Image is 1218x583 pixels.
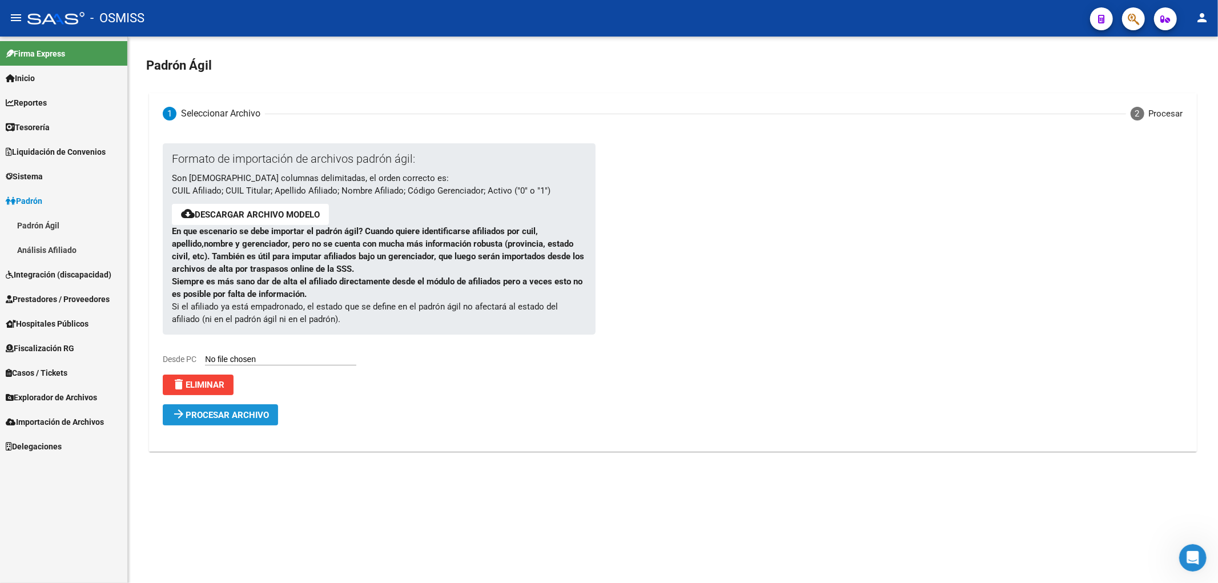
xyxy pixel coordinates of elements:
mat-icon: delete [172,377,186,391]
span: Procesar archivo [186,410,269,420]
button: Procesar archivo [163,404,278,425]
div: Procesar [1149,107,1183,120]
span: Inicio [6,72,35,85]
span: Padrón [6,195,42,207]
iframe: Intercom live chat [1179,544,1207,572]
span: 1 [167,107,172,120]
span: Integración (discapacidad) [6,268,111,281]
span: Hospitales Públicos [6,317,89,330]
input: Desde PC [205,355,356,365]
div: Si el afiliado ya está empadronado, el estado que se define en el padrón ágil no afectará al esta... [163,143,596,335]
mat-icon: person [1195,11,1209,25]
span: Importación de Archivos [6,416,104,428]
button: Eliminar [163,375,234,395]
span: Explorador de Archivos [6,391,97,404]
h2: Padrón Ágil [146,55,1200,77]
a: Descargar archivo modelo [195,210,320,220]
mat-icon: arrow_forward [172,407,186,421]
p: Formato de importación de archivos padrón ágil: [172,152,586,165]
span: Sistema [6,170,43,183]
button: Descargar archivo modelo [172,204,329,225]
span: 2 [1135,107,1140,120]
span: Delegaciones [6,440,62,453]
span: Liquidación de Convenios [6,146,106,158]
span: - OSMISS [90,6,144,31]
span: Prestadores / Proveedores [6,293,110,305]
span: Fiscalización RG [6,342,74,355]
span: Desde PC [163,355,196,364]
mat-icon: cloud_download [181,207,195,220]
span: Tesorería [6,121,50,134]
span: Eliminar [172,380,224,390]
div: Seleccionar Archivo [181,107,260,120]
strong: Siempre es más sano dar de alta el afiliado directamente desde el módulo de afiliados pero a vece... [172,276,582,299]
strong: En que escenario se debe importar el padrón ágil? Cuando quiere identificarse afiliados por cuil,... [172,226,584,274]
mat-icon: menu [9,11,23,25]
span: Reportes [6,97,47,109]
span: Firma Express [6,47,65,60]
span: Casos / Tickets [6,367,67,379]
p: Son [DEMOGRAPHIC_DATA] columnas delimitadas, el orden correcto es: CUIL Afiliado; CUIL Titular; A... [172,172,586,197]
